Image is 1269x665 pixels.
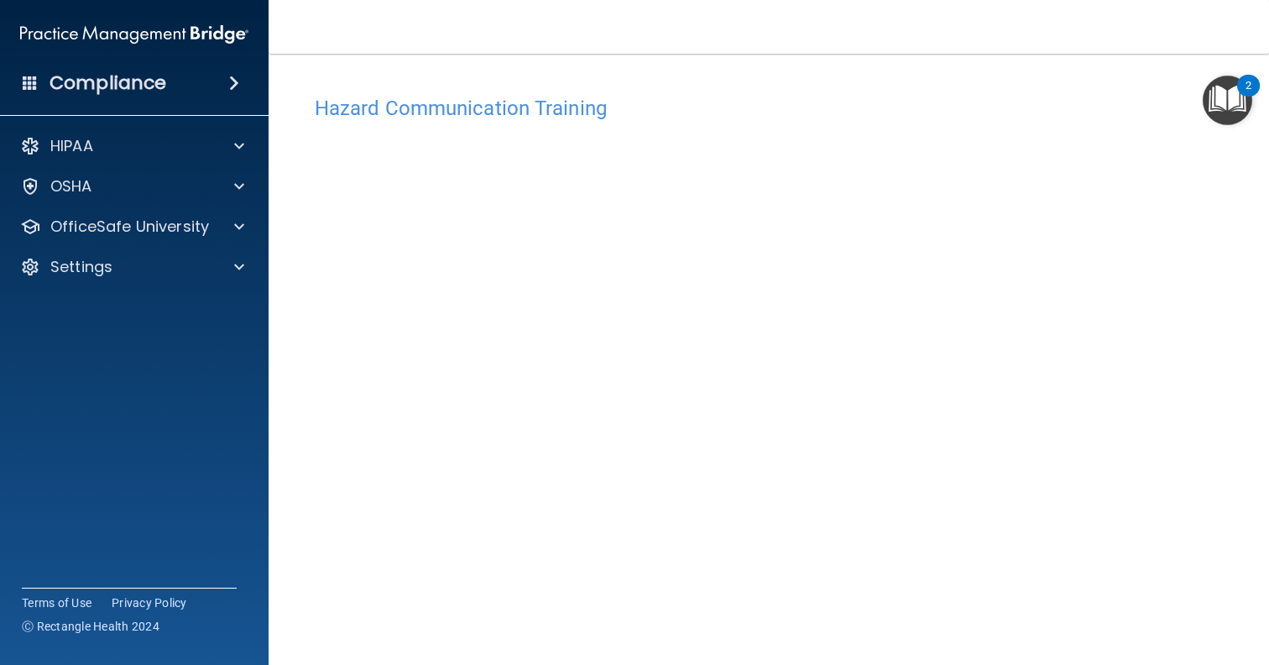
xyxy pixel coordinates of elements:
[112,594,187,611] a: Privacy Policy
[1185,549,1249,613] iframe: Drift Widget Chat Controller
[22,594,91,611] a: Terms of Use
[50,71,166,95] h4: Compliance
[50,257,112,277] p: Settings
[20,257,244,277] a: Settings
[1203,76,1252,125] button: Open Resource Center, 2 new notifications
[20,136,244,156] a: HIPAA
[20,176,244,196] a: OSHA
[315,97,1223,119] h4: Hazard Communication Training
[20,18,248,51] img: PMB logo
[20,217,244,237] a: OfficeSafe University
[22,618,159,635] span: Ⓒ Rectangle Health 2024
[50,176,92,196] p: OSHA
[50,217,209,237] p: OfficeSafe University
[1245,86,1251,107] div: 2
[50,136,93,156] p: HIPAA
